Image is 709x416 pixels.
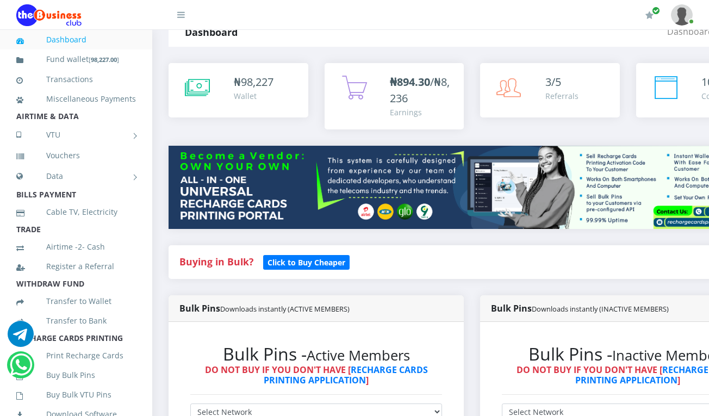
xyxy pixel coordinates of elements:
span: 3/5 [545,74,561,89]
small: Downloads instantly (INACTIVE MEMBERS) [532,304,669,314]
div: Referrals [545,90,579,102]
i: Renew/Upgrade Subscription [645,11,654,20]
b: ₦894.30 [390,74,430,89]
span: /₦8,236 [390,74,450,105]
span: Renew/Upgrade Subscription [652,7,660,15]
img: User [671,4,693,26]
a: Transactions [16,67,136,92]
span: 98,227 [241,74,273,89]
a: Buy Bulk VTU Pins [16,382,136,407]
strong: Bulk Pins [491,302,669,314]
a: Click to Buy Cheaper [263,255,350,268]
a: Buy Bulk Pins [16,363,136,388]
strong: Dashboard [185,26,238,39]
a: Chat for support [8,329,34,347]
a: Transfer to Bank [16,308,136,333]
a: Miscellaneous Payments [16,86,136,111]
strong: Buying in Bulk? [179,255,253,268]
strong: DO NOT BUY IF YOU DON'T HAVE [ ] [205,364,428,386]
a: Print Recharge Cards [16,343,136,368]
a: VTU [16,121,136,148]
div: ₦ [234,74,273,90]
h2: Bulk Pins - [190,344,442,364]
a: ₦98,227 Wallet [169,63,308,117]
div: Wallet [234,90,273,102]
strong: Bulk Pins [179,302,350,314]
small: Active Members [307,346,410,365]
a: Transfer to Wallet [16,289,136,314]
b: 98,227.00 [91,55,117,64]
a: Cable TV, Electricity [16,200,136,225]
small: [ ] [89,55,119,64]
a: Airtime -2- Cash [16,234,136,259]
a: ₦894.30/₦8,236 Earnings [325,63,464,129]
a: Dashboard [16,27,136,52]
a: 3/5 Referrals [480,63,620,117]
b: Click to Buy Cheaper [268,257,345,268]
a: Fund wallet[98,227.00] [16,47,136,72]
small: Downloads instantly (ACTIVE MEMBERS) [220,304,350,314]
a: Vouchers [16,143,136,168]
img: Logo [16,4,82,26]
div: Earnings [390,107,453,118]
a: RECHARGE CARDS PRINTING APPLICATION [264,364,428,386]
a: Data [16,163,136,190]
a: Register a Referral [16,254,136,279]
a: Chat for support [10,360,32,378]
